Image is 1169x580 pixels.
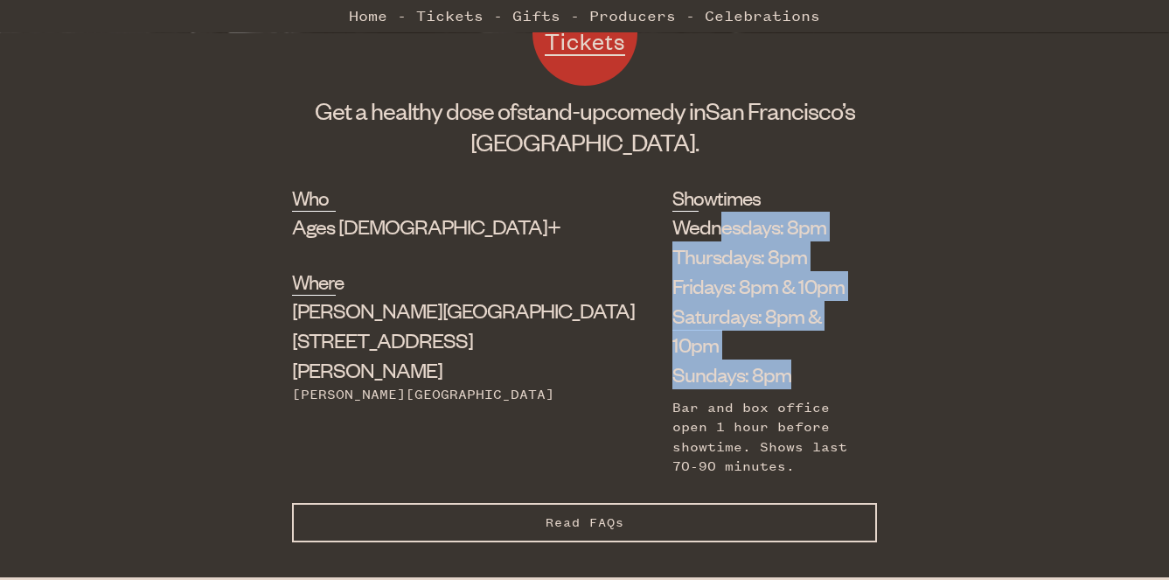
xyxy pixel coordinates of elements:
[292,212,584,241] div: Ages [DEMOGRAPHIC_DATA]+
[672,212,851,241] li: Wednesdays: 8pm
[672,301,851,360] li: Saturdays: 8pm & 10pm
[517,95,605,125] span: stand-up
[292,503,877,542] button: Read FAQs
[546,515,624,530] span: Read FAQs
[292,268,336,296] h2: Where
[292,385,584,404] div: [PERSON_NAME][GEOGRAPHIC_DATA]
[292,94,877,157] h1: Get a healthy dose of comedy in
[292,296,584,384] div: [STREET_ADDRESS][PERSON_NAME]
[672,360,851,389] li: Sundays: 8pm
[292,184,336,212] h2: Who
[672,398,851,477] div: Bar and box office open 1 hour before showtime. Shows last 70-90 minutes.
[672,241,851,271] li: Thursdays: 8pm
[470,127,699,157] span: [GEOGRAPHIC_DATA].
[672,184,699,212] h2: Showtimes
[672,271,851,301] li: Fridays: 8pm & 10pm
[706,95,855,125] span: San Francisco’s
[292,297,635,323] span: [PERSON_NAME][GEOGRAPHIC_DATA]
